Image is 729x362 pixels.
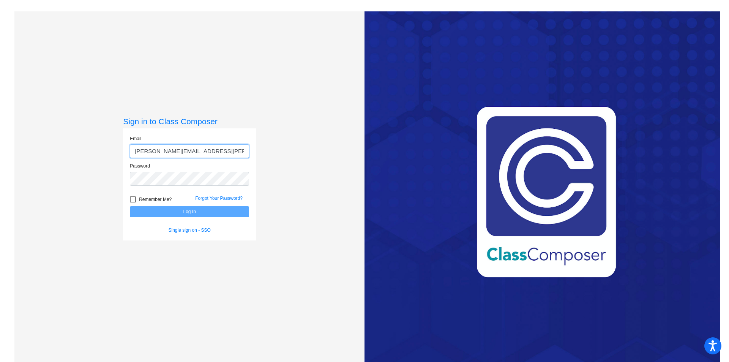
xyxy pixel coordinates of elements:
[169,228,211,233] a: Single sign on - SSO
[195,196,243,201] a: Forgot Your Password?
[130,206,249,217] button: Log In
[139,195,172,204] span: Remember Me?
[130,135,141,142] label: Email
[123,117,256,126] h3: Sign in to Class Composer
[130,163,150,169] label: Password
